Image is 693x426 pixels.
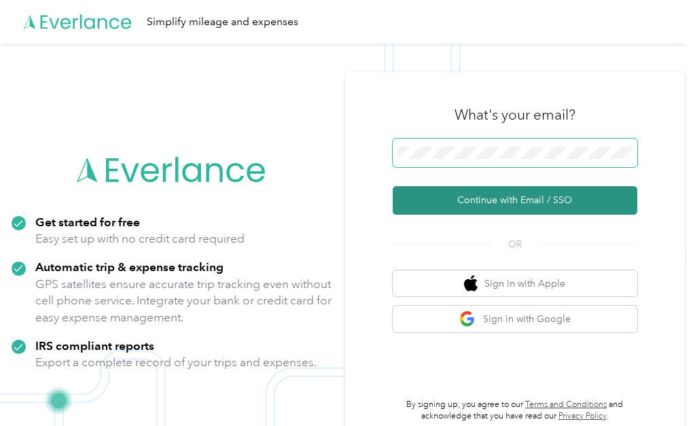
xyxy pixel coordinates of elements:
[393,186,637,215] button: Continue with Email / SSO
[558,411,607,421] a: Privacy Policy
[464,275,478,292] img: apple logo
[455,105,575,124] h3: What's your email?
[459,310,476,327] img: google logo
[393,399,637,423] p: By signing up, you agree to our and acknowledge that you have read our .
[35,215,140,229] strong: Get started for free
[35,338,154,353] strong: IRS compliant reports
[491,237,539,251] span: OR
[393,270,637,297] button: apple logoSign in with Apple
[525,400,607,410] a: Terms and Conditions
[35,354,317,371] p: Export a complete record of your trips and expenses.
[147,14,298,31] div: Simplify mileage and expenses
[35,276,332,326] p: GPS satellites ensure accurate trip tracking even without cell phone service. Integrate your bank...
[35,260,224,274] strong: Automatic trip & expense tracking
[393,306,637,332] button: google logoSign in with Google
[35,230,245,247] p: Easy set up with no credit card required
